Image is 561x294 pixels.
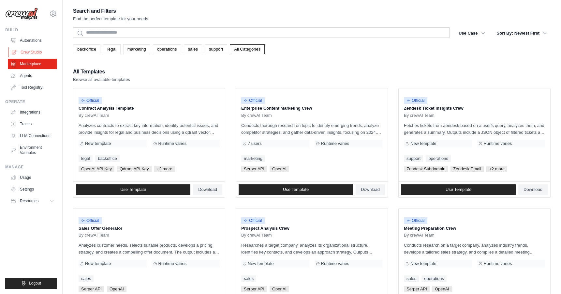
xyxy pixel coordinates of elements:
[404,113,435,118] span: By crewAI Team
[8,172,57,183] a: Usage
[241,242,382,255] p: Researches a target company, analyzes its organizational structure, identifies key contacts, and ...
[158,261,187,266] span: Runtime varies
[426,155,451,162] a: operations
[8,70,57,81] a: Agents
[404,166,448,172] span: Zendesk Subdomain
[5,278,57,289] button: Logout
[248,141,262,146] span: 7 users
[404,275,419,282] a: sales
[450,166,484,172] span: Zendesk Email
[404,217,427,224] span: Official
[79,242,220,255] p: Analyzes customer needs, selects suitable products, develops a pricing strategy, and creates a co...
[76,184,190,195] a: Use Template
[8,82,57,93] a: Tool Registry
[79,113,109,118] span: By crewAI Team
[283,187,309,192] span: Use Template
[29,281,41,286] span: Logout
[432,286,452,292] span: OpenAI
[73,67,130,76] h2: All Templates
[241,286,267,292] span: Serper API
[123,44,150,54] a: marketing
[484,141,512,146] span: Runtime varies
[5,164,57,170] div: Manage
[8,142,57,158] a: Environment Variables
[5,8,38,20] img: Logo
[73,44,100,54] a: backoffice
[79,105,220,112] p: Contract Analysis Template
[85,261,111,266] span: New template
[79,233,109,238] span: By crewAI Team
[8,196,57,206] button: Resources
[8,184,57,194] a: Settings
[205,44,227,54] a: support
[79,155,93,162] a: legal
[241,97,265,104] span: Official
[153,44,181,54] a: operations
[120,187,146,192] span: Use Template
[524,187,542,192] span: Download
[356,184,385,195] a: Download
[241,122,382,136] p: Conducts thorough research on topic to identify emerging trends, analyze competitor strategies, a...
[401,184,516,195] a: Use Template
[79,166,114,172] span: OpenAI API Key
[73,16,148,22] p: Find the perfect template for your needs
[239,184,353,195] a: Use Template
[79,97,102,104] span: Official
[241,233,272,238] span: By crewAI Team
[404,242,545,255] p: Conducts research on a target company, analyzes industry trends, develops a tailored sales strate...
[193,184,222,195] a: Download
[117,166,152,172] span: Qdrant API Key
[410,261,436,266] span: New template
[484,261,512,266] span: Runtime varies
[184,44,202,54] a: sales
[404,286,430,292] span: Serper API
[241,275,256,282] a: sales
[198,187,217,192] span: Download
[73,7,148,16] h2: Search and Filters
[8,131,57,141] a: LLM Connections
[95,155,119,162] a: backoffice
[241,166,267,172] span: Serper API
[455,27,489,39] button: Use Case
[73,76,130,83] p: Browse all available templates
[8,119,57,129] a: Traces
[241,155,265,162] a: marketing
[5,99,57,104] div: Operate
[493,27,551,39] button: Sort By: Newest First
[8,35,57,46] a: Automations
[321,141,349,146] span: Runtime varies
[404,105,545,112] p: Zendesk Ticket Insights Crew
[404,233,435,238] span: By crewAI Team
[154,166,175,172] span: +2 more
[107,286,126,292] span: OpenAI
[248,261,273,266] span: New template
[270,286,289,292] span: OpenAI
[404,122,545,136] p: Fetches tickets from Zendesk based on a user's query, analyzes them, and generates a summary. Out...
[321,261,349,266] span: Runtime varies
[486,166,507,172] span: +2 more
[446,187,471,192] span: Use Template
[79,275,94,282] a: sales
[270,166,289,172] span: OpenAI
[79,122,220,136] p: Analyzes contracts to extract key information, identify potential issues, and provide insights fo...
[518,184,548,195] a: Download
[230,44,265,54] a: All Categories
[5,27,57,33] div: Build
[241,225,382,232] p: Prospect Analysis Crew
[79,286,104,292] span: Serper API
[241,217,265,224] span: Official
[85,141,111,146] span: New template
[20,198,38,204] span: Resources
[410,141,436,146] span: New template
[158,141,187,146] span: Runtime varies
[103,44,120,54] a: legal
[421,275,447,282] a: operations
[404,97,427,104] span: Official
[8,47,58,57] a: Crew Studio
[79,217,102,224] span: Official
[241,105,382,112] p: Enterprise Content Marketing Crew
[241,113,272,118] span: By crewAI Team
[79,225,220,232] p: Sales Offer Generator
[8,107,57,117] a: Integrations
[404,155,423,162] a: support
